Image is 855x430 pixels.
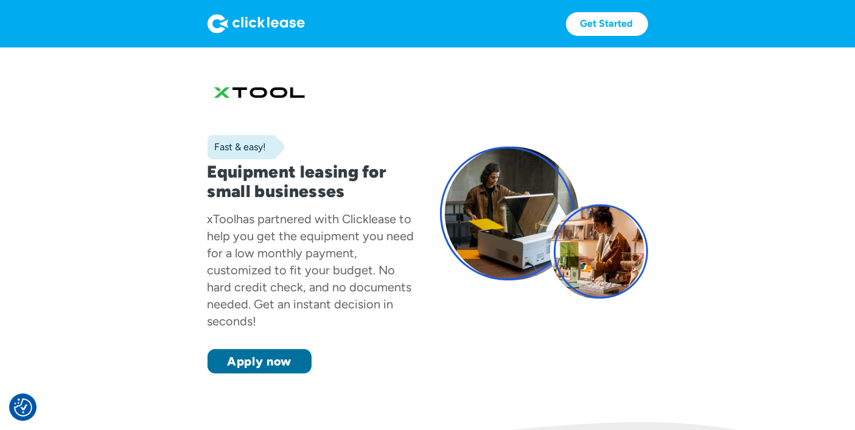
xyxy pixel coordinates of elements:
img: Logo [208,14,305,33]
h1: Equipment leasing for small businesses [208,162,416,201]
a: Apply now [208,349,312,373]
img: Revisit consent button [14,398,32,417]
button: Consent Preferences [14,398,32,417]
div: Fast & easy! [208,141,267,153]
a: Get Started [566,12,648,36]
div: has partnered with Clicklease to help you get the equipment you need for a low monthly payment, c... [208,212,414,328]
div: xTool [208,212,237,226]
